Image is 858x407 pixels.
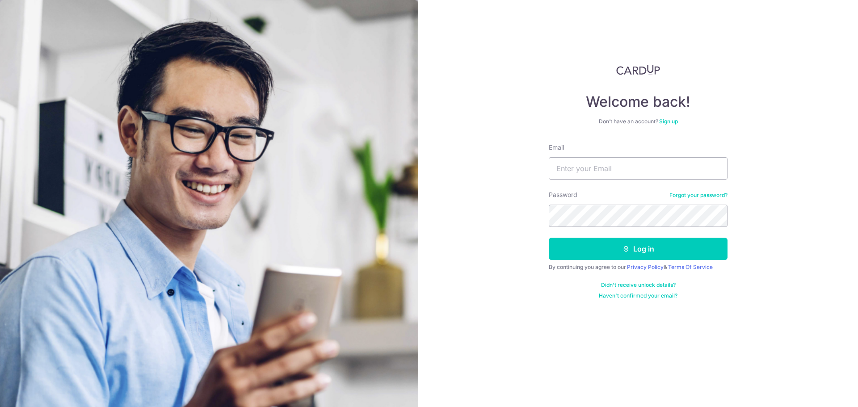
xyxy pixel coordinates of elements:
a: Sign up [659,118,678,125]
label: Email [549,143,564,152]
label: Password [549,190,577,199]
a: Privacy Policy [627,264,664,270]
h4: Welcome back! [549,93,728,111]
a: Terms Of Service [668,264,713,270]
div: Don’t have an account? [549,118,728,125]
img: CardUp Logo [616,64,660,75]
a: Didn't receive unlock details? [601,281,676,289]
button: Log in [549,238,728,260]
a: Haven't confirmed your email? [599,292,677,299]
a: Forgot your password? [669,192,728,199]
input: Enter your Email [549,157,728,180]
div: By continuing you agree to our & [549,264,728,271]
